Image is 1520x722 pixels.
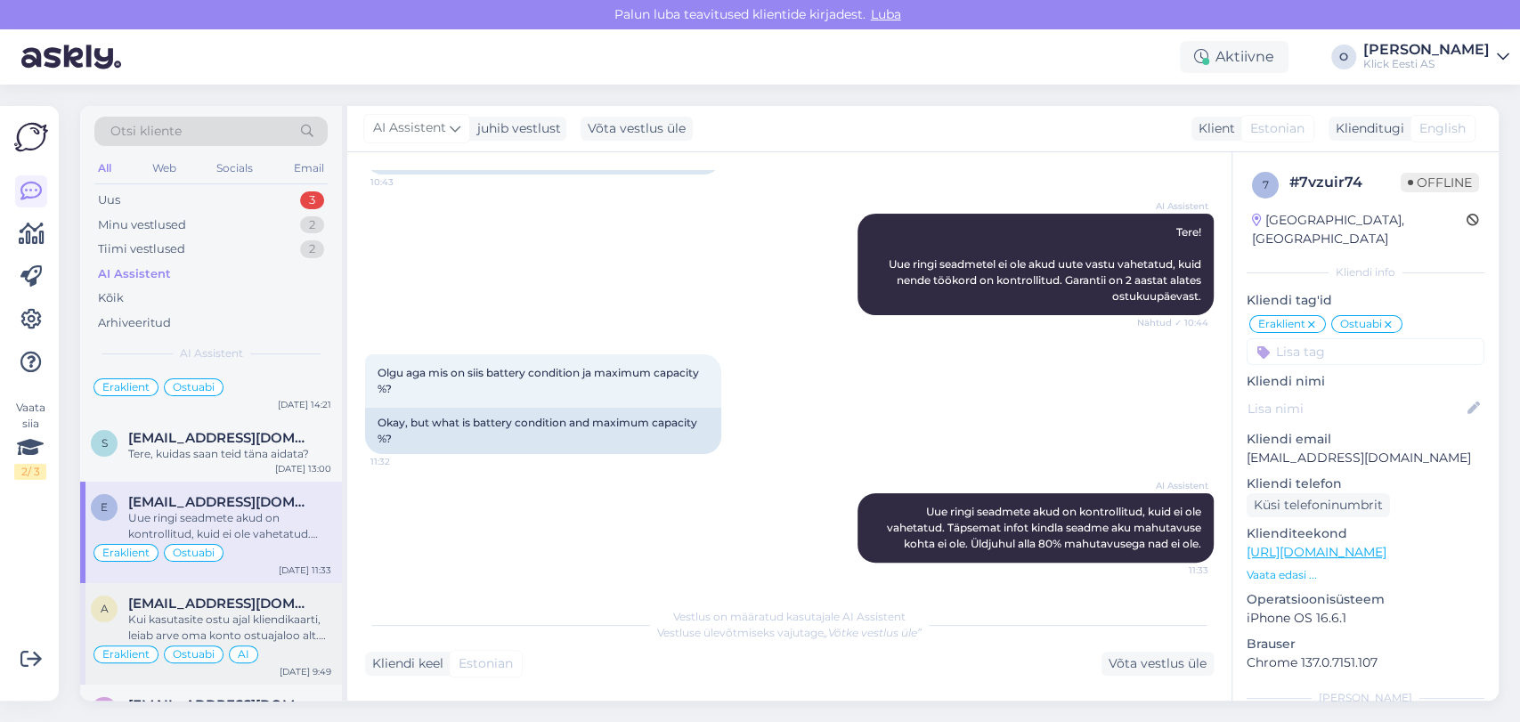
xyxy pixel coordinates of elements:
[110,122,182,141] span: Otsi kliente
[180,345,243,361] span: AI Assistent
[128,510,331,542] div: Uue ringi seadmete akud on kontrollitud, kuid ei ole vahetatud. Täpsemat infot kindla seadme aku ...
[1247,264,1484,280] div: Kliendi info
[98,289,124,307] div: Kõik
[1248,399,1464,418] input: Lisa nimi
[378,366,702,395] span: Olgu aga mis on siis battery condition ja maximum capacity %?
[1258,319,1305,329] span: Eraklient
[373,118,446,138] span: AI Assistent
[14,464,46,480] div: 2 / 3
[824,626,922,639] i: „Võtke vestlus üle”
[370,455,437,468] span: 11:32
[1247,567,1484,583] p: Vaata edasi ...
[300,216,324,234] div: 2
[98,265,171,283] div: AI Assistent
[128,494,313,510] span: esorokolet96@gmail.com
[365,654,443,673] div: Kliendi keel
[1247,609,1484,628] p: iPhone OS 16.6.1
[657,626,922,639] span: Vestluse ülevõtmiseks vajutage
[673,610,906,623] span: Vestlus on määratud kasutajale AI Assistent
[128,697,313,713] span: anastasiakeerd535@gmail.com
[1247,590,1484,609] p: Operatsioonisüsteem
[1247,524,1484,543] p: Klienditeekond
[275,462,331,475] div: [DATE] 13:00
[581,117,693,141] div: Võta vestlus üle
[1101,652,1214,676] div: Võta vestlus üle
[1247,690,1484,706] div: [PERSON_NAME]
[149,157,180,180] div: Web
[280,665,331,678] div: [DATE] 9:49
[1252,211,1467,248] div: [GEOGRAPHIC_DATA], [GEOGRAPHIC_DATA]
[98,314,171,332] div: Arhiveeritud
[1419,119,1466,138] span: English
[1247,291,1484,310] p: Kliendi tag'id
[889,225,1204,303] span: Tere! Uue ringi seadmetel ei ole akud uute vastu vahetatud, kuid nende töökord on kontrollitud. G...
[1180,41,1288,73] div: Aktiivne
[1363,43,1490,57] div: [PERSON_NAME]
[1401,173,1479,192] span: Offline
[173,382,215,393] span: Ostuabi
[459,654,513,673] span: Estonian
[290,157,328,180] div: Email
[1142,199,1208,213] span: AI Assistent
[98,240,185,258] div: Tiimi vestlused
[1247,475,1484,493] p: Kliendi telefon
[470,119,561,138] div: juhib vestlust
[1142,479,1208,492] span: AI Assistent
[1363,57,1490,71] div: Klick Eesti AS
[1191,119,1235,138] div: Klient
[98,216,186,234] div: Minu vestlused
[213,157,256,180] div: Socials
[1247,430,1484,449] p: Kliendi email
[1329,119,1404,138] div: Klienditugi
[94,157,115,180] div: All
[1247,338,1484,365] input: Lisa tag
[128,612,331,644] div: Kui kasutasite ostu ajal kliendikaarti, leiab arve oma konto ostuajaloo alt. Kui kasutasite ostu ...
[128,596,313,612] span: annilyrammo@gmail.com
[173,649,215,660] span: Ostuabi
[1250,119,1305,138] span: Estonian
[1247,544,1386,560] a: [URL][DOMAIN_NAME]
[14,400,46,480] div: Vaata siia
[102,382,150,393] span: Eraklient
[102,649,150,660] span: Eraklient
[300,191,324,209] div: 3
[1289,172,1401,193] div: # 7vzuir74
[1331,45,1356,69] div: O
[1247,493,1390,517] div: Küsi telefoninumbrit
[98,191,120,209] div: Uus
[278,398,331,411] div: [DATE] 14:21
[173,548,215,558] span: Ostuabi
[1247,372,1484,391] p: Kliendi nimi
[14,120,48,154] img: Askly Logo
[279,564,331,577] div: [DATE] 11:33
[101,500,108,514] span: e
[238,649,249,660] span: AI
[102,548,150,558] span: Eraklient
[102,436,108,450] span: s
[1247,449,1484,467] p: [EMAIL_ADDRESS][DOMAIN_NAME]
[866,6,906,22] span: Luba
[101,602,109,615] span: a
[128,446,331,462] div: Tere, kuidas saan teid täna aidata?
[1247,635,1484,653] p: Brauser
[887,505,1204,550] span: Uue ringi seadmete akud on kontrollitud, kuid ei ole vahetatud. Täpsemat infot kindla seadme aku ...
[1247,653,1484,672] p: Chrome 137.0.7151.107
[128,430,313,446] span: sei_zure@hotmail.com
[1142,564,1208,577] span: 11:33
[300,240,324,258] div: 2
[1263,178,1269,191] span: 7
[1340,319,1382,329] span: Ostuabi
[1137,316,1208,329] span: Nähtud ✓ 10:44
[365,408,721,454] div: Okay, but what is battery condition and maximum capacity %?
[370,175,437,189] span: 10:43
[1363,43,1509,71] a: [PERSON_NAME]Klick Eesti AS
